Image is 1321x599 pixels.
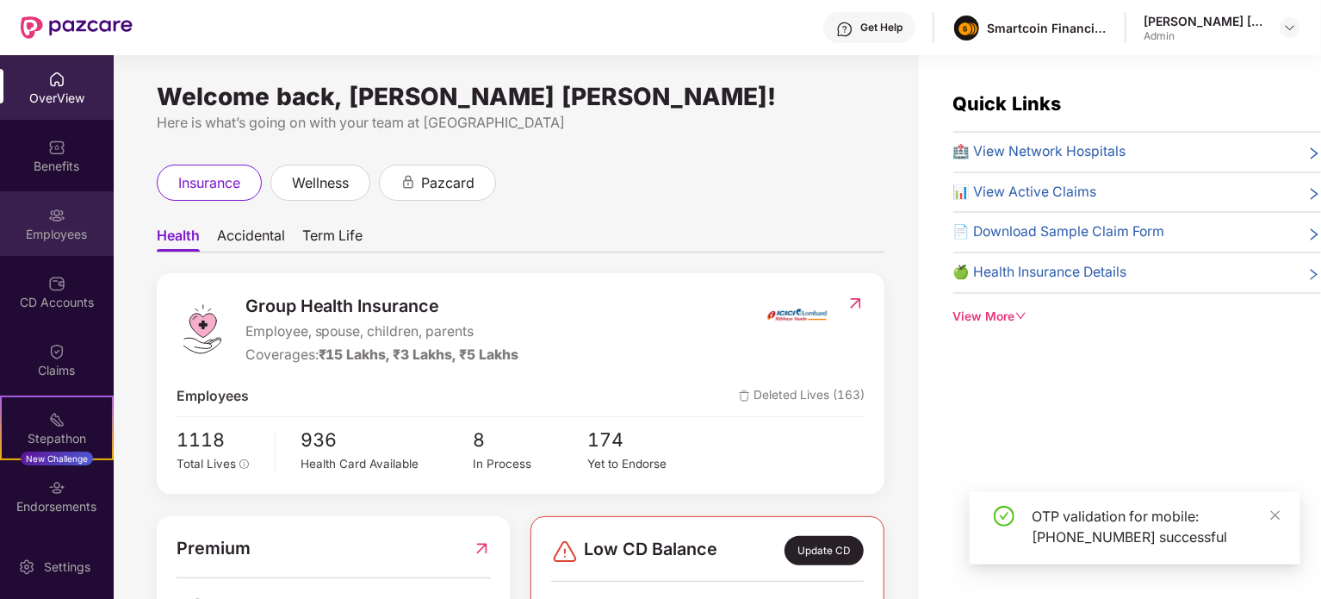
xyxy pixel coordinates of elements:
div: Welcome back, [PERSON_NAME] [PERSON_NAME]! [157,90,884,103]
img: svg+xml;base64,PHN2ZyB4bWxucz0iaHR0cDovL3d3dy53My5vcmcvMjAwMC9zdmciIHdpZHRoPSIyMSIgaGVpZ2h0PSIyMC... [48,411,65,428]
span: 936 [301,426,474,455]
div: Get Help [860,21,902,34]
div: Admin [1144,29,1264,43]
span: 🏥 View Network Hospitals [953,141,1126,163]
img: insurerIcon [765,293,829,336]
span: Quick Links [953,92,1062,115]
span: wellness [292,172,349,194]
span: Low CD Balance [584,536,717,565]
div: animation [400,174,416,190]
img: RedirectIcon [473,535,491,562]
img: svg+xml;base64,PHN2ZyBpZD0iRGFuZ2VyLTMyeDMyIiB4bWxucz0iaHR0cDovL3d3dy53My5vcmcvMjAwMC9zdmciIHdpZH... [551,538,579,565]
span: Deleted Lives (163) [739,386,865,408]
span: 8 [473,426,587,455]
span: Employees [177,386,249,408]
img: svg+xml;base64,PHN2ZyBpZD0iQ0RfQWNjb3VudHMiIGRhdGEtbmFtZT0iQ0QgQWNjb3VudHMiIHhtbG5zPSJodHRwOi8vd3... [48,275,65,292]
span: Term Life [302,227,363,252]
span: close [1269,509,1281,521]
span: Health [157,227,200,252]
span: Total Lives [177,457,236,471]
div: Settings [39,558,96,576]
span: right [1307,225,1321,243]
span: Group Health Insurance [245,293,519,320]
img: image%20(1).png [954,16,979,41]
div: Coverages: [245,345,519,366]
div: Stepathon [2,430,112,447]
span: Accidental [217,227,285,252]
img: deleteIcon [739,390,750,402]
div: OTP validation for mobile: [PHONE_NUMBER] successful [1032,506,1280,547]
span: right [1307,185,1321,203]
div: View More [953,308,1321,327]
span: info-circle [239,459,250,470]
div: Smartcoin Financials Private Limited [987,20,1107,36]
img: svg+xml;base64,PHN2ZyBpZD0iSG9tZSIgeG1sbnM9Imh0dHA6Ly93d3cudzMub3JnLzIwMDAvc3ZnIiB3aWR0aD0iMjAiIG... [48,71,65,88]
div: New Challenge [21,452,93,465]
span: right [1307,145,1321,163]
span: down [1015,310,1027,322]
span: 1118 [177,426,263,455]
span: 📄 Download Sample Claim Form [953,222,1165,243]
span: 🍏 Health Insurance Details [953,262,1127,284]
span: right [1307,265,1321,284]
img: logo [177,303,228,355]
div: [PERSON_NAME] [PERSON_NAME] [1144,13,1264,29]
div: In Process [473,455,587,473]
img: New Pazcare Logo [21,16,133,39]
span: check-circle [994,506,1014,527]
img: svg+xml;base64,PHN2ZyBpZD0iRHJvcGRvd24tMzJ4MzIiIHhtbG5zPSJodHRwOi8vd3d3LnczLm9yZy8yMDAwL3N2ZyIgd2... [1283,21,1297,34]
img: RedirectIcon [847,295,865,312]
img: svg+xml;base64,PHN2ZyBpZD0iSGVscC0zMngzMiIgeG1sbnM9Imh0dHA6Ly93d3cudzMub3JnLzIwMDAvc3ZnIiB3aWR0aD... [836,21,853,38]
img: svg+xml;base64,PHN2ZyBpZD0iRW1wbG95ZWVzIiB4bWxucz0iaHR0cDovL3d3dy53My5vcmcvMjAwMC9zdmciIHdpZHRoPS... [48,207,65,224]
div: Yet to Endorse [588,455,703,473]
img: svg+xml;base64,PHN2ZyBpZD0iU2V0dGluZy0yMHgyMCIgeG1sbnM9Imh0dHA6Ly93d3cudzMub3JnLzIwMDAvc3ZnIiB3aW... [18,558,35,576]
span: Premium [177,535,251,562]
span: pazcard [421,172,474,194]
div: Health Card Available [301,455,474,473]
img: svg+xml;base64,PHN2ZyBpZD0iQ2xhaW0iIHhtbG5zPSJodHRwOi8vd3d3LnczLm9yZy8yMDAwL3N2ZyIgd2lkdGg9IjIwIi... [48,343,65,360]
span: 174 [588,426,703,455]
div: Here is what’s going on with your team at [GEOGRAPHIC_DATA] [157,112,884,134]
img: svg+xml;base64,PHN2ZyBpZD0iRW5kb3JzZW1lbnRzIiB4bWxucz0iaHR0cDovL3d3dy53My5vcmcvMjAwMC9zdmciIHdpZH... [48,479,65,496]
span: 📊 View Active Claims [953,182,1097,203]
span: ₹15 Lakhs, ₹3 Lakhs, ₹5 Lakhs [319,346,519,363]
span: Employee, spouse, children, parents [245,321,519,343]
span: insurance [178,172,240,194]
img: svg+xml;base64,PHN2ZyBpZD0iQmVuZWZpdHMiIHhtbG5zPSJodHRwOi8vd3d3LnczLm9yZy8yMDAwL3N2ZyIgd2lkdGg9Ij... [48,139,65,156]
div: Update CD [785,536,864,565]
